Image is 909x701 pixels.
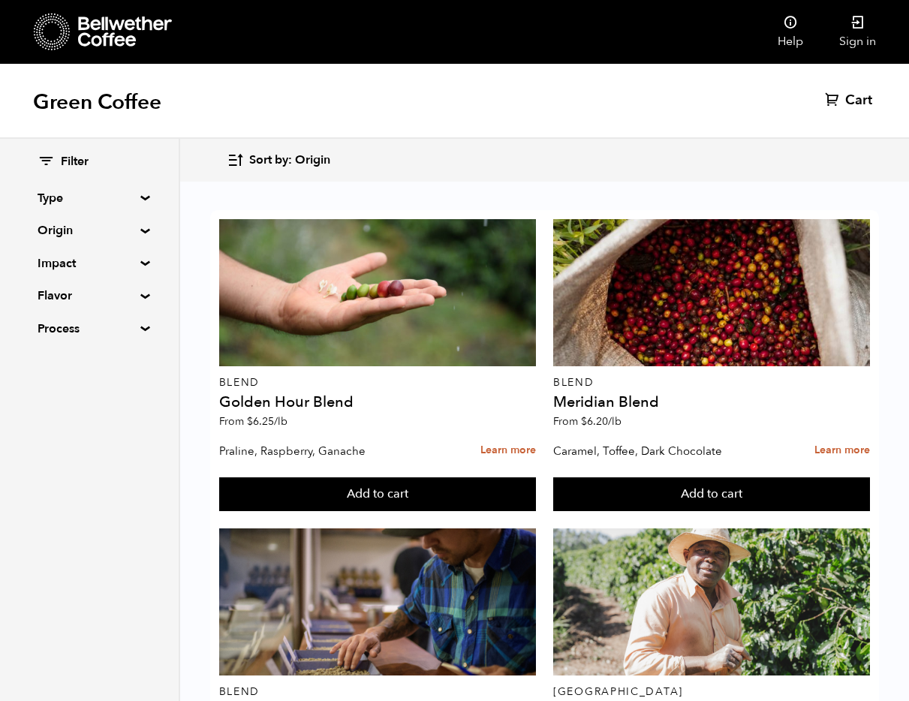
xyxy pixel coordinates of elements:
p: Blend [219,378,536,388]
h4: Meridian Blend [553,395,870,410]
a: Cart [825,92,876,110]
span: /lb [608,414,622,429]
h1: Green Coffee [33,89,161,116]
bdi: 6.20 [581,414,622,429]
p: Blend [553,378,870,388]
button: Add to cart [219,477,536,512]
a: Learn more [480,435,536,467]
p: Blend [219,687,536,697]
button: Add to cart [553,477,870,512]
bdi: 6.25 [247,414,287,429]
summary: Origin [38,221,141,239]
span: From [553,414,622,429]
summary: Type [38,189,141,207]
p: [GEOGRAPHIC_DATA] [553,687,870,697]
span: $ [581,414,587,429]
a: Learn more [814,435,870,467]
h4: Golden Hour Blend [219,395,536,410]
span: $ [247,414,253,429]
p: Praline, Raspberry, Ganache [219,440,435,462]
span: Cart [845,92,872,110]
summary: Impact [38,254,141,272]
span: /lb [274,414,287,429]
button: Sort by: Origin [227,143,330,178]
span: Sort by: Origin [249,152,330,169]
span: From [219,414,287,429]
summary: Process [38,320,141,338]
summary: Flavor [38,287,141,305]
p: Caramel, Toffee, Dark Chocolate [553,440,769,462]
span: Filter [61,154,89,170]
